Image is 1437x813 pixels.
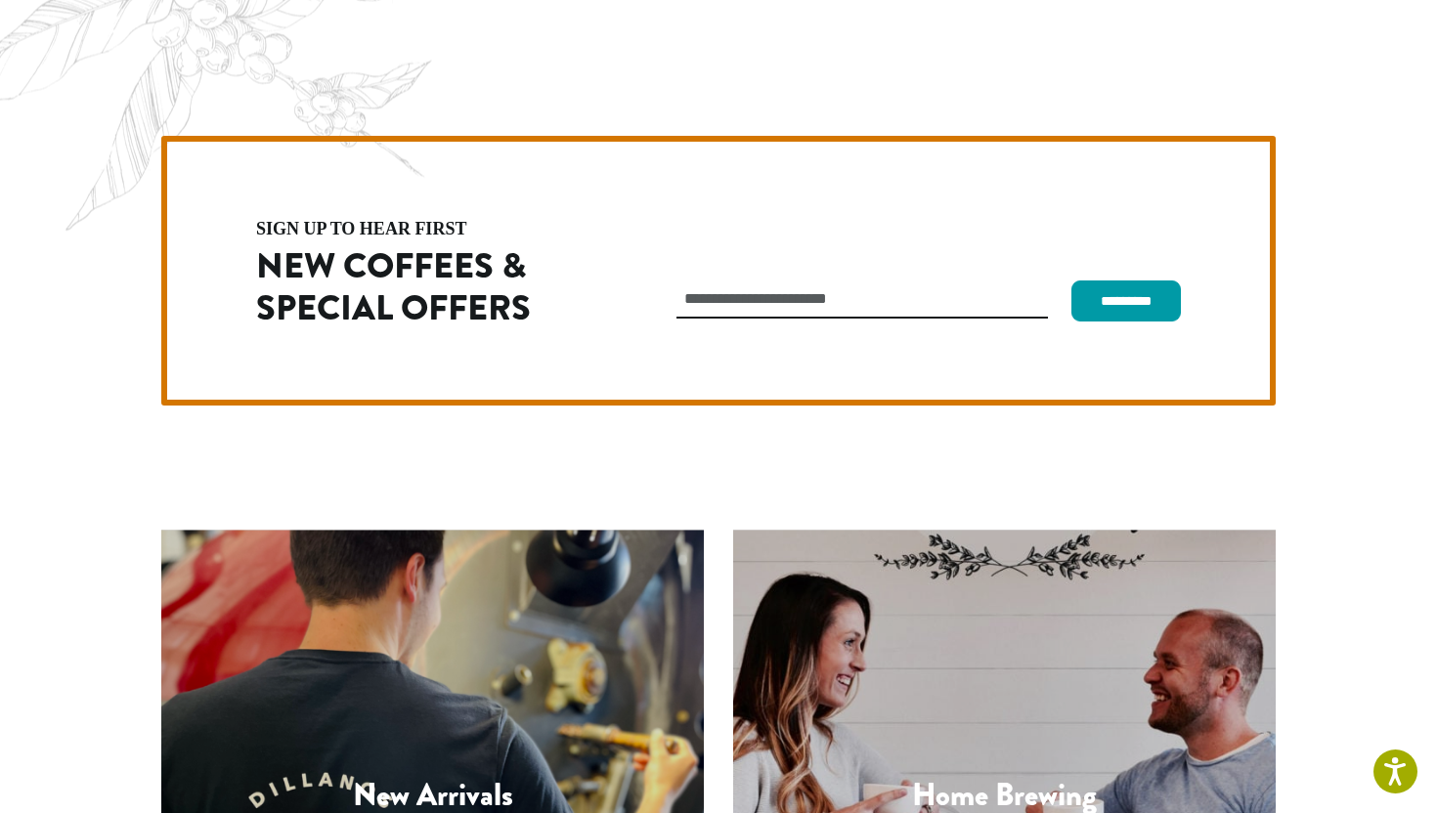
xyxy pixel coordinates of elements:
[256,245,592,329] h2: New Coffees & Special Offers
[256,220,592,237] h4: sign up to hear first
